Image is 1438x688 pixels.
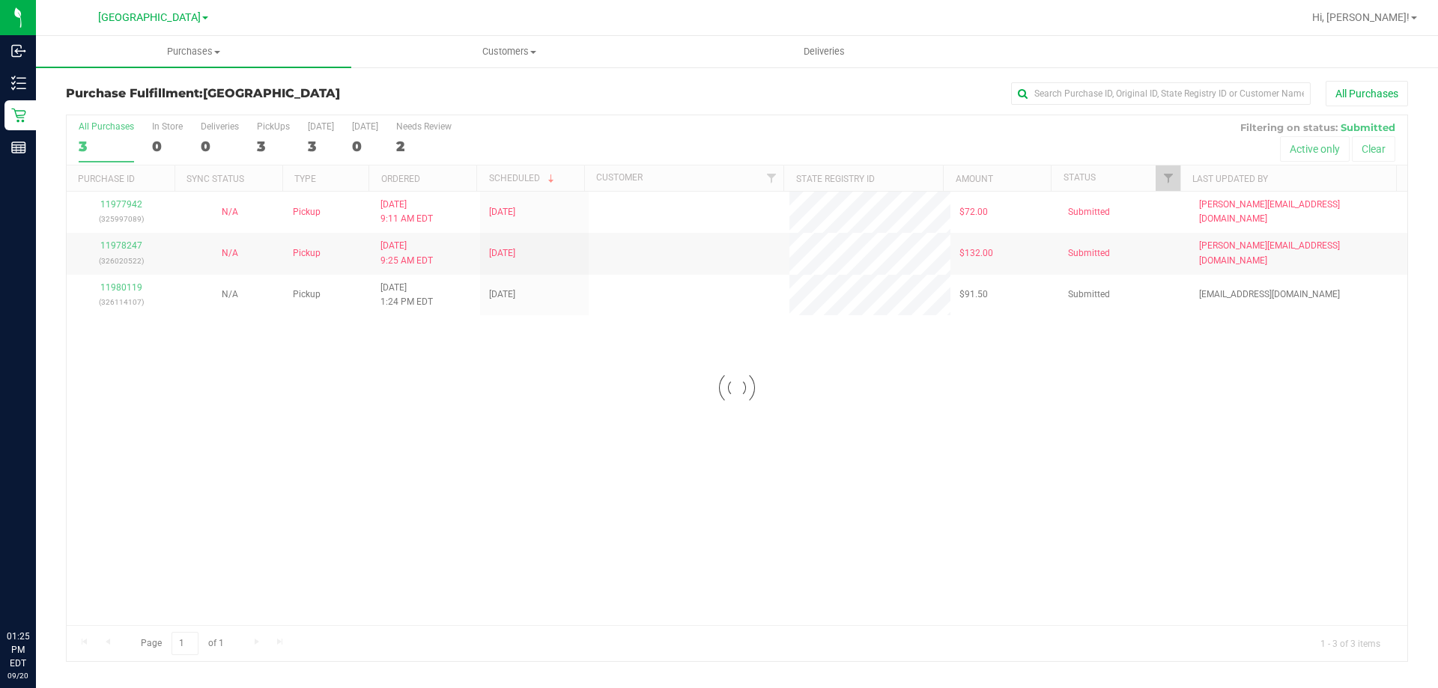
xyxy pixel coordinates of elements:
span: [GEOGRAPHIC_DATA] [98,11,201,24]
span: Deliveries [783,45,865,58]
input: Search Purchase ID, Original ID, State Registry ID or Customer Name... [1011,82,1311,105]
inline-svg: Retail [11,108,26,123]
p: 09/20 [7,670,29,681]
p: 01:25 PM EDT [7,630,29,670]
span: Hi, [PERSON_NAME]! [1312,11,1410,23]
a: Purchases [36,36,351,67]
h3: Purchase Fulfillment: [66,87,513,100]
button: All Purchases [1326,81,1408,106]
iframe: Resource center [15,568,60,613]
inline-svg: Inbound [11,43,26,58]
a: Deliveries [667,36,982,67]
span: [GEOGRAPHIC_DATA] [203,86,340,100]
span: Customers [352,45,666,58]
iframe: Resource center unread badge [44,566,62,584]
span: Purchases [36,45,351,58]
inline-svg: Reports [11,140,26,155]
inline-svg: Inventory [11,76,26,91]
a: Customers [351,36,667,67]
